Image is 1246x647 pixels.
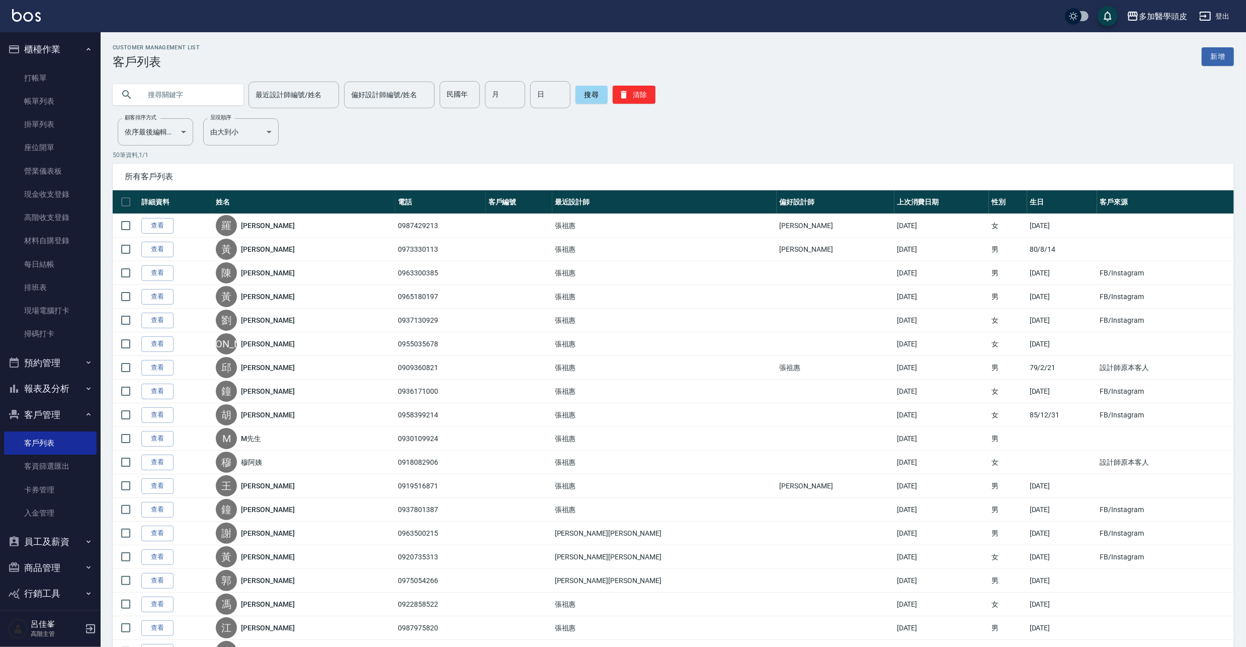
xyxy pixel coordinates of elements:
td: 張祖惠 [552,593,777,616]
td: 0919516871 [395,474,486,498]
td: 張祖惠 [552,427,777,451]
td: [DATE] [894,309,989,332]
td: [DATE] [1027,285,1098,309]
h2: Customer Management List [113,44,200,51]
button: 登出 [1195,7,1234,26]
button: 資料設定 [4,607,97,633]
a: [PERSON_NAME] [241,481,294,491]
td: FB/Instagram [1097,285,1234,309]
a: [PERSON_NAME] [241,339,294,349]
a: [PERSON_NAME] [241,505,294,515]
td: [DATE] [1027,498,1098,522]
td: [DATE] [894,427,989,451]
td: 0937130929 [395,309,486,332]
td: 男 [989,238,1027,261]
a: 客資篩選匯出 [4,455,97,478]
td: [DATE] [894,522,989,545]
td: [DATE] [894,498,989,522]
a: M先生 [241,434,261,444]
td: 男 [989,427,1027,451]
a: 查看 [141,313,174,328]
div: 邱 [216,357,237,378]
td: 張祖惠 [777,356,894,380]
a: 查看 [141,407,174,423]
a: [PERSON_NAME] [241,599,294,609]
div: 王 [216,475,237,496]
a: 材料自購登錄 [4,229,97,252]
td: [DATE] [1027,214,1098,238]
label: 顧客排序方式 [125,114,156,121]
div: 黃 [216,286,237,307]
a: 卡券管理 [4,478,97,501]
a: 掃碼打卡 [4,322,97,345]
a: 查看 [141,478,174,494]
button: 員工及薪資 [4,529,97,555]
div: 多加醫學頭皮 [1139,10,1187,23]
a: 排班表 [4,276,97,299]
h5: 呂佳峯 [31,619,82,629]
td: 0920735313 [395,545,486,569]
a: [PERSON_NAME] [241,292,294,302]
td: FB/Instagram [1097,403,1234,427]
td: [DATE] [1027,474,1098,498]
td: 0918082906 [395,451,486,474]
td: [DATE] [1027,309,1098,332]
div: 鐘 [216,381,237,402]
a: 客戶列表 [4,432,97,455]
th: 最近設計師 [552,190,777,214]
td: 女 [989,545,1027,569]
td: [DATE] [894,451,989,474]
td: 0973330113 [395,238,486,261]
div: 郭 [216,570,237,591]
td: 0909360821 [395,356,486,380]
a: 穆阿姨 [241,457,262,467]
td: [DATE] [894,616,989,640]
a: [PERSON_NAME] [241,363,294,373]
td: [DATE] [1027,332,1098,356]
div: 穆 [216,452,237,473]
td: 女 [989,214,1027,238]
a: 查看 [141,242,174,257]
a: 查看 [141,431,174,447]
td: [PERSON_NAME] [777,238,894,261]
td: [DATE] [894,474,989,498]
td: 男 [989,356,1027,380]
td: 女 [989,451,1027,474]
td: [PERSON_NAME] [777,214,894,238]
td: [DATE] [894,214,989,238]
td: FB/Instagram [1097,522,1234,545]
td: [DATE] [894,593,989,616]
td: 男 [989,285,1027,309]
p: 高階主管 [31,629,82,638]
td: 張祖惠 [552,214,777,238]
a: 查看 [141,384,174,399]
td: 張祖惠 [552,356,777,380]
td: [DATE] [1027,545,1098,569]
button: 搜尋 [575,86,608,104]
a: [PERSON_NAME] [241,244,294,254]
div: 黃 [216,239,237,260]
button: 預約管理 [4,350,97,376]
a: [PERSON_NAME] [241,268,294,278]
td: 85/12/31 [1027,403,1098,427]
p: 50 筆資料, 1 / 1 [113,151,1234,160]
td: 0930109924 [395,427,486,451]
td: [DATE] [894,238,989,261]
div: 謝 [216,523,237,544]
a: 查看 [141,597,174,612]
a: 高階收支登錄 [4,206,97,229]
a: 打帳單 [4,66,97,90]
td: [DATE] [1027,380,1098,403]
div: 胡 [216,404,237,425]
td: 男 [989,498,1027,522]
th: 上次消費日期 [894,190,989,214]
td: [DATE] [1027,261,1098,285]
td: [DATE] [1027,616,1098,640]
td: 0963500215 [395,522,486,545]
td: FB/Instagram [1097,380,1234,403]
button: 報表及分析 [4,376,97,402]
div: 馮 [216,594,237,615]
td: 女 [989,403,1027,427]
td: 0987429213 [395,214,486,238]
button: 行銷工具 [4,581,97,607]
